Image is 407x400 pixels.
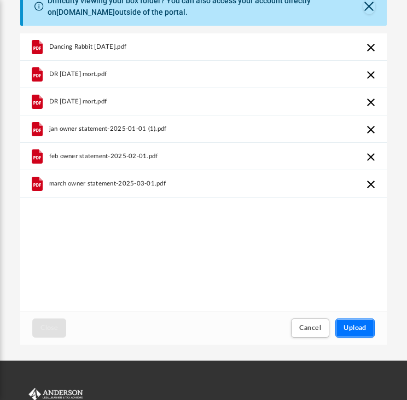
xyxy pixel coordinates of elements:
[335,318,375,338] button: Upload
[364,178,377,191] button: Cancel this upload
[364,150,377,164] button: Cancel this upload
[49,125,167,132] span: jan owner statement-2025-01-01 (1).pdf
[49,180,166,187] span: march owner statement-2025-03-01.pdf
[32,318,66,338] button: Close
[291,318,329,338] button: Cancel
[364,68,377,82] button: Cancel this upload
[49,153,158,160] span: feb owner statement-2025-02-01.pdf
[49,71,107,78] span: DR [DATE] mort.pdf
[344,324,367,331] span: Upload
[56,8,115,16] a: [DOMAIN_NAME]
[364,41,377,54] button: Cancel this upload
[49,43,127,50] span: Dancing Rabbit [DATE].pdf
[20,33,387,311] div: grid
[49,98,107,105] span: DR [DATE] mort.pdf
[20,33,387,345] div: Upload
[364,96,377,109] button: Cancel this upload
[364,123,377,136] button: Cancel this upload
[40,324,58,331] span: Close
[299,324,321,331] span: Cancel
